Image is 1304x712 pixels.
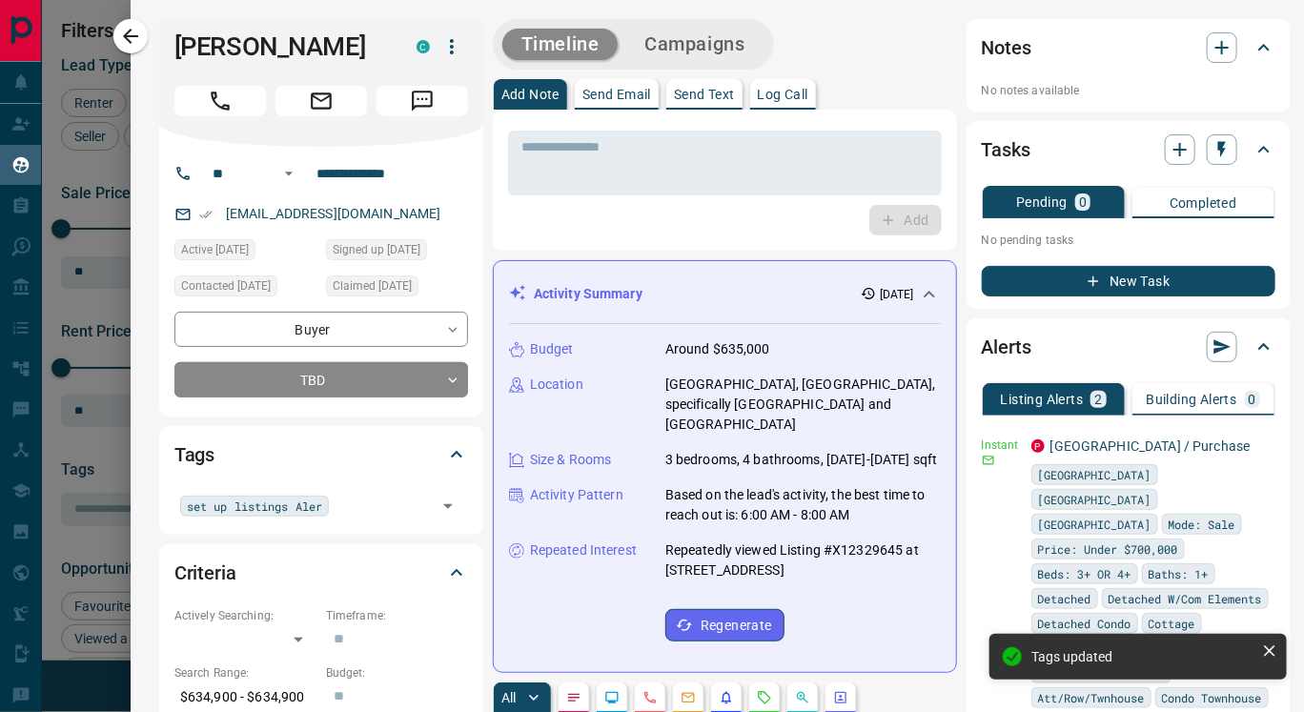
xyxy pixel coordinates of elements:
[1001,393,1084,406] p: Listing Alerts
[1038,490,1151,509] span: [GEOGRAPHIC_DATA]
[174,664,316,681] p: Search Range:
[435,493,461,519] button: Open
[530,485,623,505] p: Activity Pattern
[1038,589,1091,608] span: Detached
[665,609,784,641] button: Regenerate
[982,454,995,467] svg: Email
[1170,196,1237,210] p: Completed
[530,450,612,470] p: Size & Rooms
[757,690,772,705] svg: Requests
[566,690,581,705] svg: Notes
[333,240,420,259] span: Signed up [DATE]
[417,40,430,53] div: condos.ca
[174,550,468,596] div: Criteria
[982,32,1031,63] h2: Notes
[501,691,517,704] p: All
[174,439,214,470] h2: Tags
[665,375,941,435] p: [GEOGRAPHIC_DATA], [GEOGRAPHIC_DATA], specifically [GEOGRAPHIC_DATA] and [GEOGRAPHIC_DATA]
[1050,438,1251,454] a: [GEOGRAPHIC_DATA] / Purchase
[534,284,642,304] p: Activity Summary
[174,312,468,347] div: Buyer
[982,134,1030,165] h2: Tasks
[1016,195,1068,209] p: Pending
[674,88,735,101] p: Send Text
[1038,515,1151,534] span: [GEOGRAPHIC_DATA]
[625,29,764,60] button: Campaigns
[604,690,620,705] svg: Lead Browsing Activity
[502,29,619,60] button: Timeline
[326,607,468,624] p: Timeframe:
[642,690,658,705] svg: Calls
[681,690,696,705] svg: Emails
[982,127,1275,173] div: Tasks
[982,82,1275,99] p: No notes available
[277,162,300,185] button: Open
[187,497,322,516] span: set up listings Aler
[833,690,848,705] svg: Agent Actions
[1147,393,1237,406] p: Building Alerts
[1038,564,1131,583] span: Beds: 3+ OR 4+
[665,450,938,470] p: 3 bedrooms, 4 bathrooms, [DATE]-[DATE] sqft
[174,607,316,624] p: Actively Searching:
[982,25,1275,71] div: Notes
[174,275,316,302] div: Wed Sep 10 2025
[1031,439,1045,453] div: property.ca
[582,88,651,101] p: Send Email
[982,332,1031,362] h2: Alerts
[665,485,941,525] p: Based on the lead's activity, the best time to reach out is: 6:00 AM - 8:00 AM
[174,86,266,116] span: Call
[501,88,560,101] p: Add Note
[530,375,583,395] p: Location
[795,690,810,705] svg: Opportunities
[1031,649,1254,664] div: Tags updated
[174,558,236,588] h2: Criteria
[1249,393,1256,406] p: 0
[880,286,914,303] p: [DATE]
[530,540,637,560] p: Repeated Interest
[174,432,468,478] div: Tags
[326,239,468,266] div: Sun Aug 24 2025
[199,208,213,221] svg: Email Verified
[982,226,1275,254] p: No pending tasks
[530,339,574,359] p: Budget
[665,339,770,359] p: Around $635,000
[174,31,388,62] h1: [PERSON_NAME]
[1038,539,1178,559] span: Price: Under $700,000
[982,324,1275,370] div: Alerts
[1149,564,1209,583] span: Baths: 1+
[275,86,367,116] span: Email
[226,206,441,221] a: [EMAIL_ADDRESS][DOMAIN_NAME]
[333,276,412,295] span: Claimed [DATE]
[1149,614,1195,633] span: Cottage
[181,240,249,259] span: Active [DATE]
[1094,393,1102,406] p: 2
[1169,515,1235,534] span: Mode: Sale
[719,690,734,705] svg: Listing Alerts
[758,88,808,101] p: Log Call
[174,239,316,266] div: Wed Sep 10 2025
[509,276,941,312] div: Activity Summary[DATE]
[1038,465,1151,484] span: [GEOGRAPHIC_DATA]
[1109,589,1262,608] span: Detached W/Com Elements
[1038,614,1131,633] span: Detached Condo
[982,437,1020,454] p: Instant
[326,275,468,302] div: Wed Sep 10 2025
[665,540,941,580] p: Repeatedly viewed Listing #X12329645 at [STREET_ADDRESS]
[1079,195,1087,209] p: 0
[377,86,468,116] span: Message
[181,276,271,295] span: Contacted [DATE]
[982,266,1275,296] button: New Task
[174,362,468,397] div: TBD
[326,664,468,681] p: Budget:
